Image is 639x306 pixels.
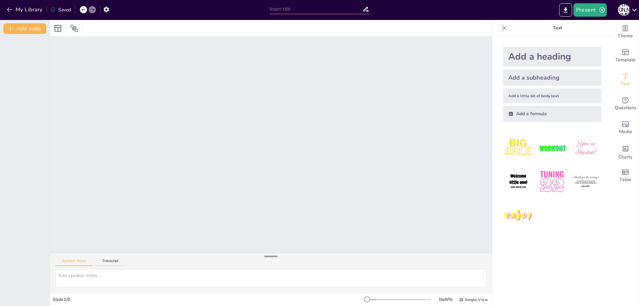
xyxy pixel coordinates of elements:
[503,166,534,197] img: 4.jpeg
[465,297,488,302] span: Single View
[510,20,605,36] p: Text
[503,69,601,86] div: Add a subheading
[612,68,639,92] div: Add text boxes
[612,20,639,44] div: Change the overall theme
[270,4,362,14] input: Insert title
[70,24,78,32] span: Position
[559,3,572,17] button: Export to PowerPoint
[612,44,639,68] div: Add ready made slides
[618,32,633,40] span: Theme
[503,47,601,67] div: Add a heading
[619,128,632,136] span: Media
[612,140,639,164] div: Add charts and graphs
[53,296,367,303] div: Slide 1 / 0
[3,23,46,34] button: Add slide
[536,166,567,197] img: 5.jpeg
[438,296,454,303] div: NaN %
[536,133,567,163] img: 2.jpeg
[621,80,630,88] span: Text
[96,259,125,266] button: Transcript
[53,23,63,34] div: Layout
[619,176,631,183] span: Table
[5,4,45,15] button: My Library
[612,164,639,188] div: Add a table
[503,106,601,122] div: Add a formula
[618,153,632,161] span: Charts
[55,259,93,266] button: Speaker Notes
[612,116,639,140] div: Add images, graphics, shapes or video
[618,4,630,16] div: [PERSON_NAME]
[615,104,636,112] span: Questions
[573,3,607,17] button: Present
[50,7,71,13] div: Saved
[618,3,630,17] button: [PERSON_NAME]
[612,92,639,116] div: Get real-time input from your audience
[503,89,601,103] div: Add a little bit of body text
[503,200,534,231] img: 7.jpeg
[503,133,534,163] img: 1.jpeg
[570,133,601,163] img: 3.jpeg
[570,166,601,197] img: 6.jpeg
[615,56,636,64] span: Template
